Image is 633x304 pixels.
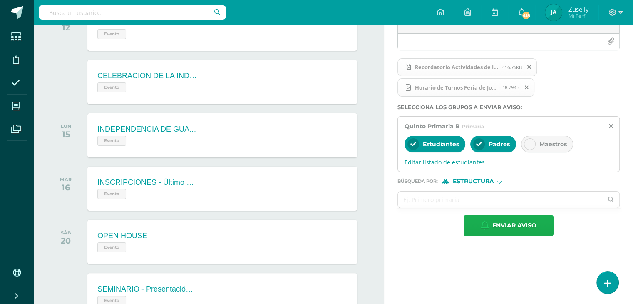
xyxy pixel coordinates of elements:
[97,232,147,240] div: OPEN HOUSE
[452,179,494,184] span: Estructura
[442,179,504,184] div: [object Object]
[97,125,197,134] div: INDEPENDENCIA DE GUATEMALA - Asueto
[60,182,72,192] div: 16
[539,140,567,148] span: Maestros
[61,236,71,246] div: 20
[397,104,620,110] label: Selecciona los grupos a enviar aviso :
[397,179,438,184] span: Búsqueda por :
[492,215,536,236] span: Enviar aviso
[520,83,534,92] span: Remover archivo
[97,285,197,294] div: SEMINARIO - Presentación a comunidad educativa
[423,140,459,148] span: Estudiantes
[97,178,197,187] div: INSCRIPCIONES - Último día para realizar el proceso de Reinscripción ORDINARIA
[39,5,226,20] input: Busca un usuario...
[568,12,588,20] span: Mi Perfil
[61,123,71,129] div: LUN
[61,129,71,139] div: 15
[411,64,502,70] span: Recordatorio Actividades de Independencia.png
[489,140,510,148] span: Padres
[97,72,197,80] div: CELEBRACIÓN DE LA INDEPENDENCIA
[568,5,588,13] span: Zuselly
[97,82,126,92] span: Evento
[97,29,126,39] span: Evento
[521,11,531,20] span: 418
[61,230,71,236] div: SÁB
[398,192,603,208] input: Ej. Primero primaria
[97,189,126,199] span: Evento
[405,122,460,130] span: Quinto Primaria B
[405,158,613,166] span: Editar listado de estudiantes
[545,4,562,21] img: 4f97ebd412800f23847c207f5f26a84a.png
[464,215,554,236] button: Enviar aviso
[411,84,502,91] span: Horario de Turnos Feria de Jocotenango.png
[397,78,534,97] span: Horario de Turnos Feria de Jocotenango.png
[522,62,536,72] span: Remover archivo
[502,84,519,90] span: 18.79KB
[60,177,72,182] div: MAR
[502,64,522,70] span: 416.76KB
[97,242,126,252] span: Evento
[397,58,537,77] span: Recordatorio Actividades de Independencia.png
[462,123,484,130] span: Primaria
[62,22,70,32] div: 12
[97,136,126,146] span: Evento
